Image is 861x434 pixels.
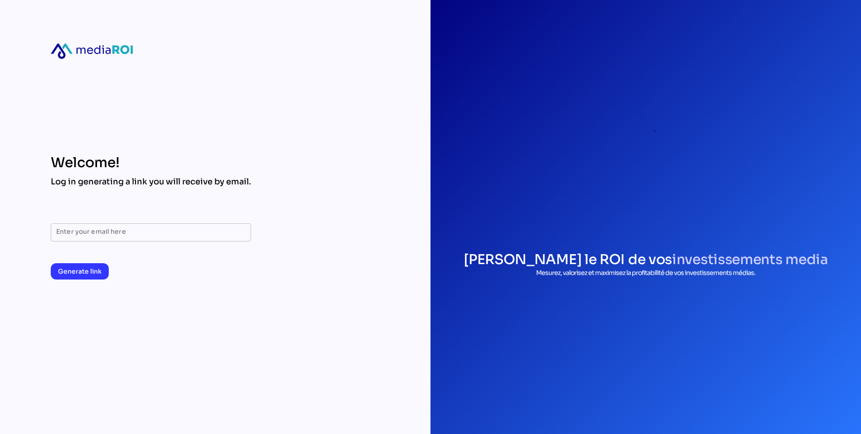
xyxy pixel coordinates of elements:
input: Enter your email here [56,223,246,241]
div: mediaroi [51,43,133,59]
span: investissements media [672,251,828,268]
p: Mesurez, valorisez et maximisez la profitabilité de vos investissements médias. [464,268,828,278]
h1: [PERSON_NAME] le ROI de vos [464,251,828,268]
span: Generate link [58,266,102,277]
button: Generate link [51,263,109,280]
div: Log in generating a link you will receive by email. [51,176,251,187]
div: Welcome! [51,154,251,171]
div: login [544,29,748,233]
